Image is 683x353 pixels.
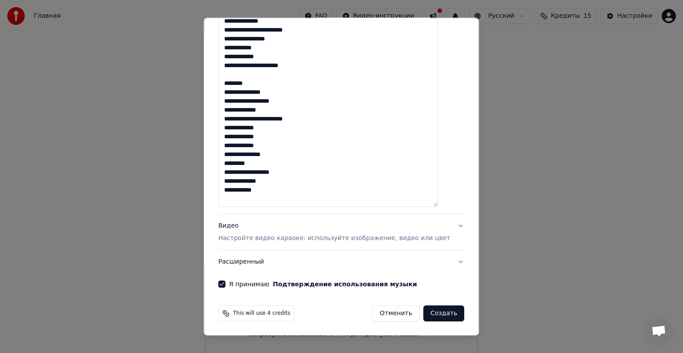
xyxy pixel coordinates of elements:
[218,250,464,273] button: Расширенный
[218,214,464,250] button: ВидеоНастройте видео караоке: используйте изображение, видео или цвет
[233,310,290,317] span: This will use 4 credits
[218,221,450,243] div: Видео
[273,281,417,287] button: Я принимаю
[229,281,417,287] label: Я принимаю
[372,305,420,321] button: Отменить
[423,305,464,321] button: Создать
[218,234,450,243] p: Настройте видео караоке: используйте изображение, видео или цвет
